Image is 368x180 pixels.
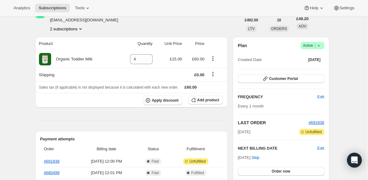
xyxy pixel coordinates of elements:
span: £60.00 [184,85,197,90]
span: Unfulfilled [305,130,322,134]
h2: FREQUENCY [238,94,317,100]
button: Product actions [50,26,84,32]
span: 10 [277,18,281,23]
span: Created Date [238,57,262,63]
button: Add product [188,96,223,104]
button: Subscriptions [35,4,70,12]
span: Edit [317,94,324,100]
button: Skip [248,153,263,163]
h2: LAST ORDER [238,120,309,126]
button: 10 [273,16,285,24]
button: Edit [317,145,324,151]
span: LTV [248,27,255,31]
span: Billing date [78,146,134,152]
span: Tools [75,6,84,11]
button: £492.00 [241,16,262,24]
span: Skip [252,155,259,161]
th: Order [40,142,77,156]
th: Product [35,37,118,50]
span: | [314,43,315,48]
span: [EMAIL_ADDRESS][DOMAIN_NAME] [50,17,132,23]
span: Order now [272,169,290,174]
span: Fulfilled [191,170,204,175]
img: product img [39,53,51,65]
button: Customer Portal [238,74,324,83]
span: £15.00 [170,57,182,61]
button: Apply discount [143,96,182,105]
span: Fulfillment [172,146,219,152]
span: Every 1 month [238,104,264,108]
span: Settings [340,6,354,11]
button: Analytics [10,4,34,12]
h2: NEXT BILLING DATE [238,145,317,151]
span: [DATE] [308,57,321,62]
th: Price [184,37,206,50]
button: [DATE] [305,55,324,64]
button: Tools [71,4,94,12]
a: #691838 [309,120,324,125]
th: Shipping [35,68,118,81]
span: Status [138,146,168,152]
button: Product actions [208,55,218,62]
span: Sales tax (if applicable) is not displayed because it is calculated with each new order. [39,85,179,90]
span: [DATE] · 12:01 PM [78,170,134,176]
button: Order now [238,167,324,176]
div: Open Intercom Messenger [347,153,362,168]
button: Shipping actions [208,71,218,77]
span: Active [303,42,322,49]
button: Settings [330,4,358,12]
span: £492.00 [245,18,258,23]
button: Help [300,4,328,12]
th: Quantity [118,37,154,50]
span: Unfulfilled [189,159,206,164]
span: AOV [298,24,306,29]
a: #680499 [44,170,60,175]
span: [DATE] · 12:00 PM [78,158,134,165]
span: Subscriptions [39,6,66,11]
span: Paid [151,170,159,175]
th: Unit Price [154,37,184,50]
a: #691838 [44,159,60,164]
span: [DATE] [238,129,250,135]
span: Help [310,6,318,11]
button: #691838 [309,120,324,126]
h2: Plan [238,42,247,49]
span: Paid [151,159,159,164]
h2: Payment attempts [40,136,223,142]
span: Add product [197,98,219,103]
span: £0.00 [194,72,205,77]
span: £60.00 [192,57,205,61]
span: £49.20 [296,16,309,22]
span: ORDERS [271,27,287,31]
span: Apply discount [152,98,179,103]
span: Customer Portal [269,76,298,81]
span: Analytics [14,6,30,11]
button: Edit [314,92,328,102]
span: [DATE] · [238,155,259,160]
div: Organic Toddler Milk [51,56,93,62]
